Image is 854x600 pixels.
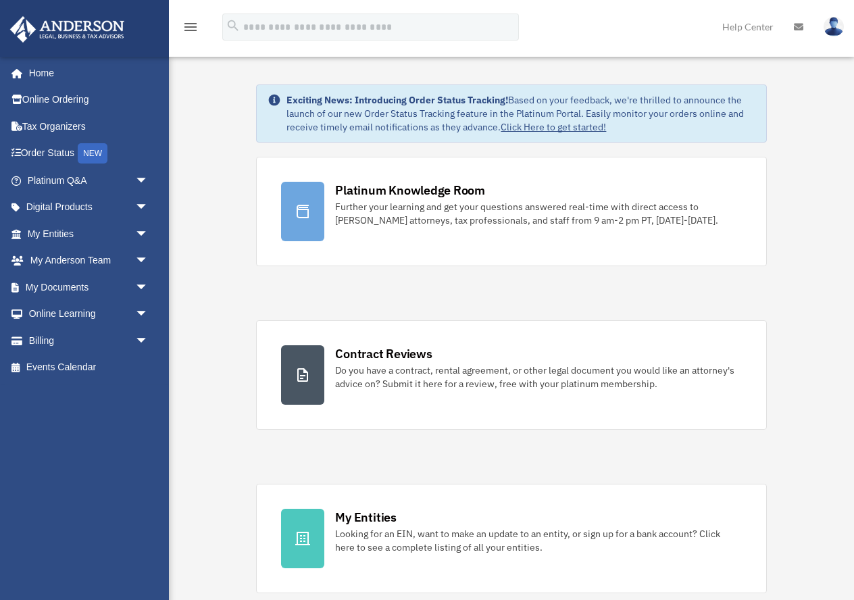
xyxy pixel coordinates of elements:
[182,19,199,35] i: menu
[135,301,162,328] span: arrow_drop_down
[9,59,162,86] a: Home
[9,327,169,354] a: Billingarrow_drop_down
[335,364,741,391] div: Do you have a contract, rental agreement, or other legal document you would like an attorney's ad...
[335,527,741,554] div: Looking for an EIN, want to make an update to an entity, or sign up for a bank account? Click her...
[256,484,766,593] a: My Entities Looking for an EIN, want to make an update to an entity, or sign up for a bank accoun...
[335,345,432,362] div: Contract Reviews
[335,182,485,199] div: Platinum Knowledge Room
[824,17,844,36] img: User Pic
[335,200,741,227] div: Further your learning and get your questions answered real-time with direct access to [PERSON_NAM...
[9,301,169,328] a: Online Learningarrow_drop_down
[9,140,169,168] a: Order StatusNEW
[6,16,128,43] img: Anderson Advisors Platinum Portal
[135,220,162,248] span: arrow_drop_down
[182,24,199,35] a: menu
[256,320,766,430] a: Contract Reviews Do you have a contract, rental agreement, or other legal document you would like...
[9,220,169,247] a: My Entitiesarrow_drop_down
[9,113,169,140] a: Tax Organizers
[78,143,107,164] div: NEW
[9,354,169,381] a: Events Calendar
[135,247,162,275] span: arrow_drop_down
[286,93,755,134] div: Based on your feedback, we're thrilled to announce the launch of our new Order Status Tracking fe...
[335,509,396,526] div: My Entities
[256,157,766,266] a: Platinum Knowledge Room Further your learning and get your questions answered real-time with dire...
[9,274,169,301] a: My Documentsarrow_drop_down
[9,86,169,114] a: Online Ordering
[226,18,241,33] i: search
[135,274,162,301] span: arrow_drop_down
[286,94,508,106] strong: Exciting News: Introducing Order Status Tracking!
[9,167,169,194] a: Platinum Q&Aarrow_drop_down
[135,327,162,355] span: arrow_drop_down
[9,247,169,274] a: My Anderson Teamarrow_drop_down
[9,194,169,221] a: Digital Productsarrow_drop_down
[135,194,162,222] span: arrow_drop_down
[135,167,162,195] span: arrow_drop_down
[501,121,606,133] a: Click Here to get started!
